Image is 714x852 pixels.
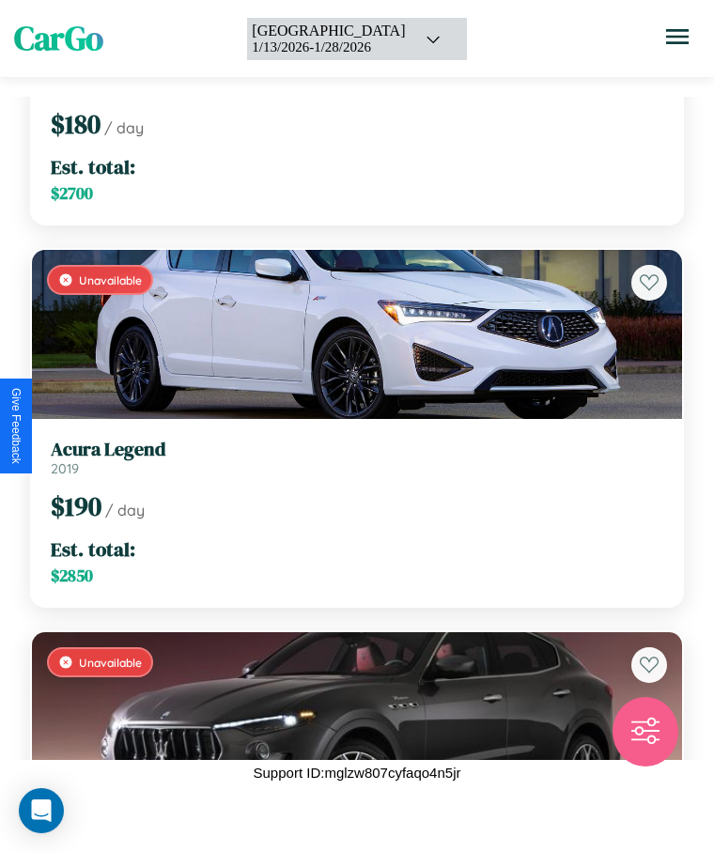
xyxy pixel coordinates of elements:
span: Unavailable [79,273,142,287]
p: Support ID: mglzw807cyfaqo4n5jr [254,760,461,785]
span: 2019 [51,460,79,477]
span: $ 190 [51,488,101,524]
div: [GEOGRAPHIC_DATA] [252,23,405,39]
span: $ 180 [51,106,101,142]
span: Est. total: [51,153,135,180]
span: / day [105,501,145,519]
span: / day [104,118,144,137]
span: $ 2700 [51,182,93,205]
span: $ 2850 [51,565,93,587]
div: Give Feedback [9,388,23,464]
a: Acura Legend2019 [51,438,663,477]
div: Open Intercom Messenger [19,788,64,833]
span: Est. total: [51,535,135,563]
div: 1 / 13 / 2026 - 1 / 28 / 2026 [252,39,405,55]
span: CarGo [14,16,103,61]
span: Unavailable [79,656,142,670]
h3: Acura Legend [51,438,663,460]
